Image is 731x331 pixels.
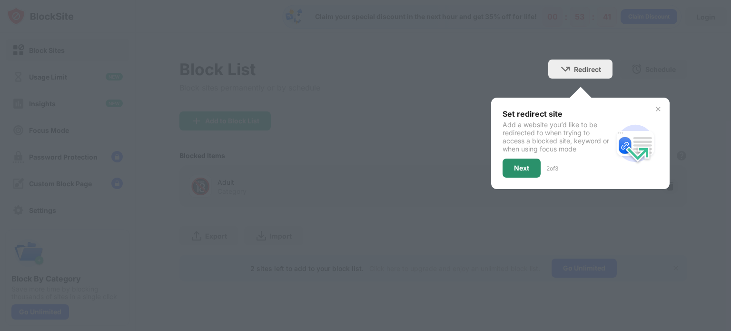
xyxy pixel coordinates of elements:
[612,120,658,166] img: redirect.svg
[574,65,601,73] div: Redirect
[503,109,612,119] div: Set redirect site
[514,164,529,172] div: Next
[503,120,612,153] div: Add a website you’d like to be redirected to when trying to access a blocked site, keyword or whe...
[654,105,662,113] img: x-button.svg
[546,165,558,172] div: 2 of 3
